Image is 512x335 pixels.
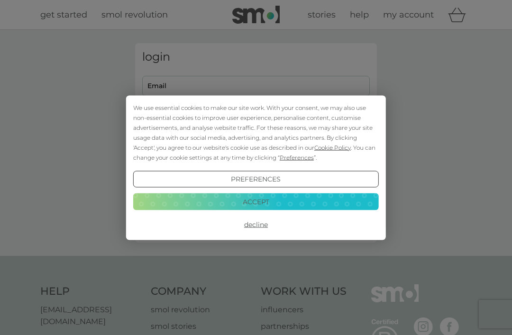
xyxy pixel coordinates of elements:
div: We use essential cookies to make our site work. With your consent, we may also use non-essential ... [133,102,379,162]
button: Decline [133,216,379,233]
div: Cookie Consent Prompt [126,95,386,240]
button: Accept [133,193,379,210]
span: Preferences [280,154,314,161]
span: Cookie Policy [314,144,351,151]
button: Preferences [133,171,379,188]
